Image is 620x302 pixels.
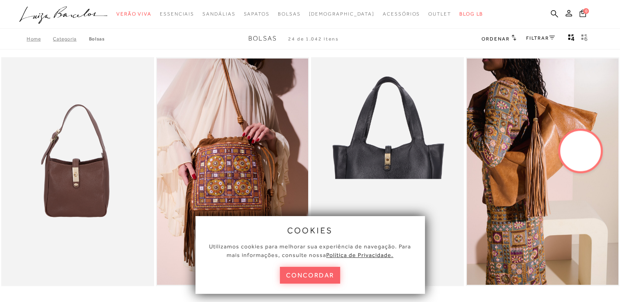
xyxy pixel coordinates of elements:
[53,36,89,42] a: Categoria
[2,59,153,285] a: BOLSA PEQUENA EM COURO CAFÉ COM FECHO DOURADO E ALÇA REGULÁVEL BOLSA PEQUENA EM COURO CAFÉ COM FE...
[459,11,483,17] span: BLOG LB
[116,7,152,22] a: categoryNavScreenReaderText
[312,59,463,285] img: BOLSA MÉDIA EM COURO PRETO COM FECHO DOURADO
[248,35,277,42] span: Bolsas
[243,7,269,22] a: categoryNavScreenReaderText
[428,7,451,22] a: categoryNavScreenReaderText
[160,7,194,22] a: categoryNavScreenReaderText
[157,59,308,285] a: BOLSA PEQUENA EM CAMURÇA CARAMELO COM BORDADO E FRANJAS BOLSA PEQUENA EM CAMURÇA CARAMELO COM BOR...
[280,267,341,284] button: concordar
[160,11,194,17] span: Essenciais
[309,11,375,17] span: [DEMOGRAPHIC_DATA]
[383,11,420,17] span: Acessórios
[89,36,105,42] a: Bolsas
[288,36,339,42] span: 24 de 1.042 itens
[481,36,509,42] span: Ordenar
[309,7,375,22] a: noSubCategoriesText
[467,59,618,285] a: BOLSA MÉDIA CARAMELO EM COURO COM APLICAÇÃO DE FRANJAS E ALÇA TRAMADA BOLSA MÉDIA CARAMELO EM COU...
[583,8,589,14] span: 0
[383,7,420,22] a: categoryNavScreenReaderText
[565,34,577,44] button: Mostrar 4 produtos por linha
[157,59,308,285] img: BOLSA PEQUENA EM CAMURÇA CARAMELO COM BORDADO E FRANJAS
[577,9,588,20] button: 0
[312,59,463,285] a: BOLSA MÉDIA EM COURO PRETO COM FECHO DOURADO BOLSA MÉDIA EM COURO PRETO COM FECHO DOURADO
[278,11,301,17] span: Bolsas
[287,226,333,235] span: cookies
[428,11,451,17] span: Outlet
[467,59,618,285] img: BOLSA MÉDIA CARAMELO EM COURO COM APLICAÇÃO DE FRANJAS E ALÇA TRAMADA
[116,11,152,17] span: Verão Viva
[326,252,393,258] a: Política de Privacidade.
[243,11,269,17] span: Sapatos
[526,35,555,41] a: FILTRAR
[459,7,483,22] a: BLOG LB
[278,7,301,22] a: categoryNavScreenReaderText
[202,11,235,17] span: Sandálias
[209,243,411,258] span: Utilizamos cookies para melhorar sua experiência de navegação. Para mais informações, consulte nossa
[579,34,590,44] button: gridText6Desc
[202,7,235,22] a: categoryNavScreenReaderText
[2,59,153,285] img: BOLSA PEQUENA EM COURO CAFÉ COM FECHO DOURADO E ALÇA REGULÁVEL
[27,36,53,42] a: Home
